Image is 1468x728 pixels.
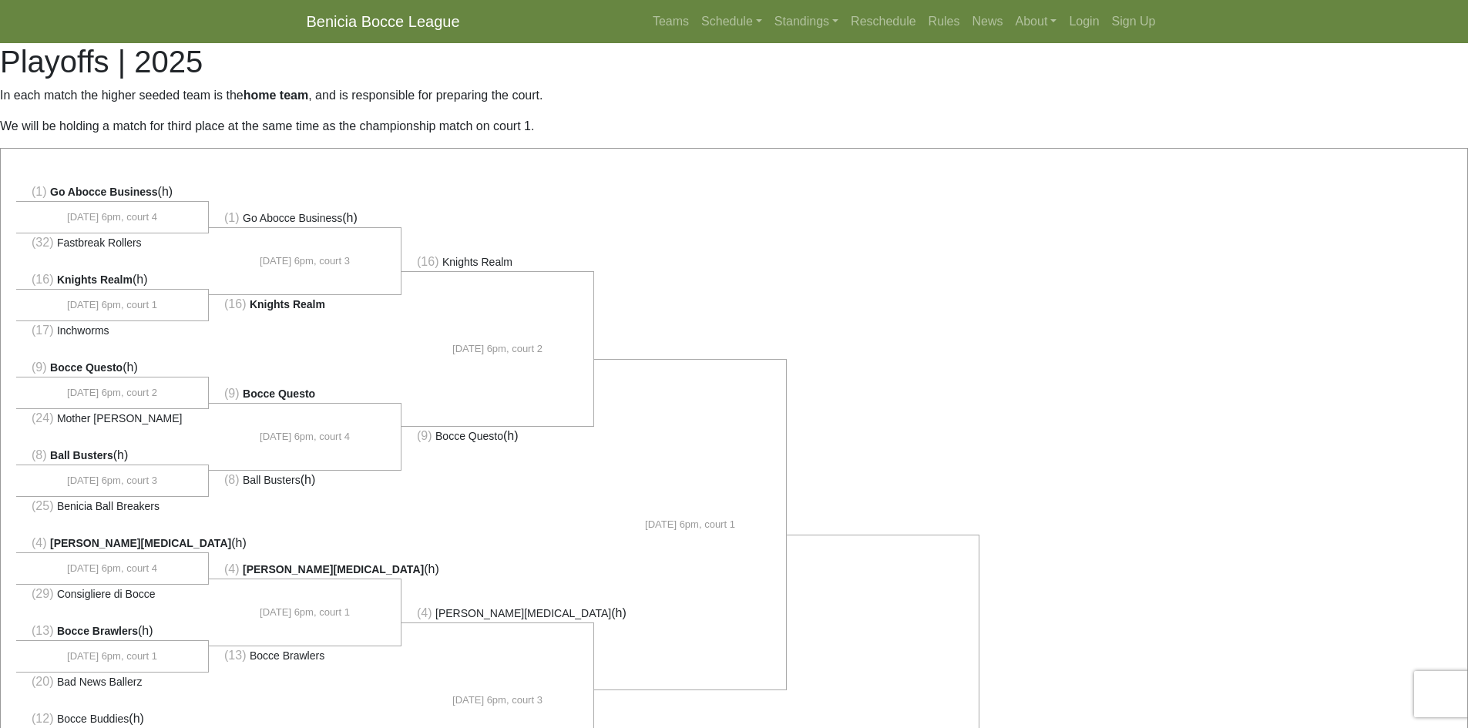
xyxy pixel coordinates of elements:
[57,412,183,424] span: Mother [PERSON_NAME]
[16,183,209,202] li: (h)
[452,693,543,708] span: [DATE] 6pm, court 3
[32,712,53,725] span: (12)
[645,517,735,532] span: [DATE] 6pm, court 1
[209,470,401,489] li: (h)
[57,273,133,286] span: Knights Realm
[57,676,143,688] span: Bad News Ballerz
[50,449,113,461] span: Ball Busters
[32,675,53,688] span: (20)
[922,6,966,37] a: Rules
[244,89,308,102] strong: home team
[57,713,129,725] span: Bocce Buddies
[50,537,231,549] span: [PERSON_NAME][MEDICAL_DATA]
[32,587,53,600] span: (29)
[67,473,157,488] span: [DATE] 6pm, court 3
[966,6,1009,37] a: News
[250,649,324,662] span: Bocce Brawlers
[32,361,47,374] span: (9)
[260,429,350,445] span: [DATE] 6pm, court 4
[32,499,53,512] span: (25)
[1009,6,1063,37] a: About
[768,6,845,37] a: Standings
[417,429,432,442] span: (9)
[307,6,460,37] a: Benicia Bocce League
[67,210,157,225] span: [DATE] 6pm, court 4
[57,625,138,637] span: Bocce Brawlers
[32,236,53,249] span: (32)
[243,474,301,486] span: Ball Busters
[209,560,401,579] li: (h)
[695,6,768,37] a: Schedule
[67,297,157,313] span: [DATE] 6pm, court 1
[16,358,209,377] li: (h)
[243,387,315,400] span: Bocce Questo
[442,256,512,268] span: Knights Realm
[243,563,424,575] span: [PERSON_NAME][MEDICAL_DATA]
[417,255,438,268] span: (16)
[67,385,157,401] span: [DATE] 6pm, court 2
[224,473,240,486] span: (8)
[401,604,594,623] li: (h)
[647,6,695,37] a: Teams
[243,212,342,224] span: Go Abocce Business
[435,607,611,619] span: [PERSON_NAME][MEDICAL_DATA]
[32,185,47,198] span: (1)
[417,606,432,619] span: (4)
[209,209,401,228] li: (h)
[16,622,209,641] li: (h)
[57,500,160,512] span: Benicia Ball Breakers
[32,536,47,549] span: (4)
[224,562,240,575] span: (4)
[250,298,325,310] span: Knights Realm
[57,324,109,337] span: Inchworms
[67,561,157,576] span: [DATE] 6pm, court 4
[32,411,53,424] span: (24)
[16,270,209,290] li: (h)
[67,649,157,664] span: [DATE] 6pm, court 1
[50,186,158,198] span: Go Abocce Business
[32,624,53,637] span: (13)
[1063,6,1105,37] a: Login
[32,324,53,337] span: (17)
[260,253,350,269] span: [DATE] 6pm, court 3
[401,426,594,445] li: (h)
[260,605,350,620] span: [DATE] 6pm, court 1
[435,430,503,442] span: Bocce Questo
[224,297,246,310] span: (16)
[32,448,47,461] span: (8)
[224,211,240,224] span: (1)
[50,361,123,374] span: Bocce Questo
[224,649,246,662] span: (13)
[57,237,142,249] span: Fastbreak Rollers
[1106,6,1162,37] a: Sign Up
[845,6,922,37] a: Reschedule
[16,534,209,553] li: (h)
[224,387,240,400] span: (9)
[16,446,209,465] li: (h)
[452,341,543,357] span: [DATE] 6pm, court 2
[32,273,53,286] span: (16)
[57,588,156,600] span: Consigliere di Bocce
